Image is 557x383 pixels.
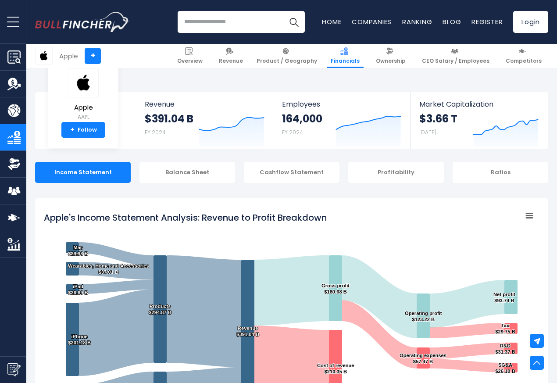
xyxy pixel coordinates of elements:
[35,162,131,183] div: Income Statement
[443,17,461,26] a: Blog
[331,57,360,64] span: Financials
[376,57,406,64] span: Ownership
[35,12,130,32] img: Bullfincher logo
[322,17,341,26] a: Home
[273,92,410,149] a: Employees 164,000 FY 2024
[173,44,207,68] a: Overview
[283,11,305,33] button: Search
[68,68,99,97] img: AAPL logo
[136,92,273,149] a: Revenue $391.04 B FY 2024
[321,283,350,294] text: Gross profit $180.68 B
[219,57,243,64] span: Revenue
[257,57,317,64] span: Product / Geography
[68,263,149,275] text: Wearables, Home and Accessories $37.01 B
[59,51,78,61] div: Apple
[419,129,436,136] small: [DATE]
[400,353,446,364] text: Operating expenses $57.47 B
[453,162,548,183] div: Ratios
[513,11,548,33] a: Login
[495,362,515,374] text: SG&A $26.10 B
[317,363,354,374] text: Cost of revenue $210.35 B
[282,112,322,125] strong: 164,000
[215,44,247,68] a: Revenue
[495,323,515,334] text: Tax $29.75 B
[327,44,364,68] a: Financials
[68,113,99,121] small: AAPL
[419,100,539,108] span: Market Capitalization
[402,17,432,26] a: Ranking
[145,100,264,108] span: Revenue
[244,162,339,183] div: Cashflow Statement
[70,126,75,134] strong: +
[177,57,203,64] span: Overview
[36,47,52,64] img: AAPL logo
[85,48,101,64] a: +
[348,162,444,183] div: Profitability
[68,284,88,295] text: iPad $26.69 B
[419,112,457,125] strong: $3.66 T
[282,129,303,136] small: FY 2024
[495,343,515,354] text: R&D $31.37 B
[68,68,99,122] a: Apple AAPL
[68,334,91,345] text: iPhone $201.18 B
[405,311,442,322] text: Operating profit $123.22 B
[418,44,493,68] a: CEO Salary / Employees
[411,92,547,149] a: Market Capitalization $3.66 T [DATE]
[145,129,166,136] small: FY 2024
[493,292,515,303] text: Net profit $93.74 B
[149,304,171,315] text: Products $294.87 B
[471,17,503,26] a: Register
[44,211,327,224] tspan: Apple's Income Statement Analysis: Revenue to Profit Breakdown
[145,112,193,125] strong: $391.04 B
[506,57,542,64] span: Competitors
[7,157,21,171] img: Ownership
[372,44,410,68] a: Ownership
[282,100,401,108] span: Employees
[502,44,546,68] a: Competitors
[236,326,259,337] text: Revenue $391.04 B
[35,12,129,32] a: Go to homepage
[253,44,321,68] a: Product / Geography
[422,57,489,64] span: CEO Salary / Employees
[352,17,392,26] a: Companies
[68,104,99,111] span: Apple
[61,122,105,138] a: +Follow
[68,245,88,256] text: Mac $29.98 B
[139,162,235,183] div: Balance Sheet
